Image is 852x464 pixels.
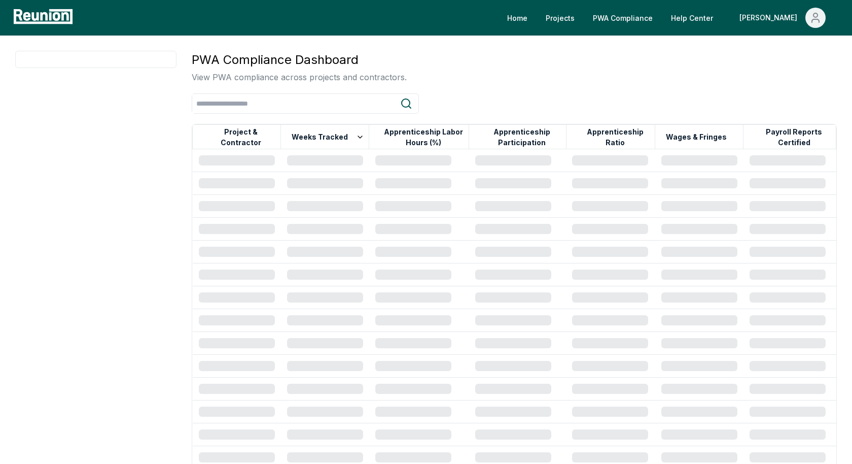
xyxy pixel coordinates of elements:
button: Apprenticeship Ratio [575,127,655,147]
a: PWA Compliance [585,8,661,28]
button: Apprenticeship Participation [478,127,565,147]
a: Projects [538,8,583,28]
p: View PWA compliance across projects and contractors. [192,71,407,83]
button: [PERSON_NAME] [731,8,834,28]
nav: Main [499,8,842,28]
div: [PERSON_NAME] [739,8,801,28]
a: Help Center [663,8,721,28]
a: Home [499,8,536,28]
h3: PWA Compliance Dashboard [192,51,407,69]
button: Payroll Reports Certified [752,127,836,147]
button: Project & Contractor [201,127,280,147]
button: Wages & Fringes [664,127,729,147]
button: Weeks Tracked [290,127,366,147]
button: Apprenticeship Labor Hours (%) [378,127,469,147]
